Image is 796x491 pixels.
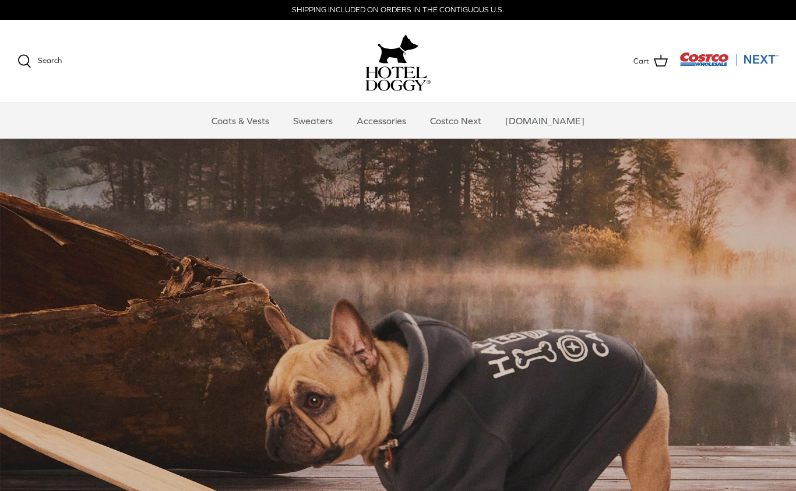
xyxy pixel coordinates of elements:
[679,59,779,68] a: Visit Costco Next
[365,31,431,91] a: hoteldoggy.com hoteldoggycom
[346,103,417,138] a: Accessories
[495,103,595,138] a: [DOMAIN_NAME]
[679,52,779,66] img: Costco Next
[201,103,280,138] a: Coats & Vests
[633,55,649,68] span: Cart
[420,103,492,138] a: Costco Next
[378,31,418,66] img: hoteldoggy.com
[633,54,668,69] a: Cart
[365,66,431,91] img: hoteldoggycom
[17,54,62,68] a: Search
[283,103,343,138] a: Sweaters
[38,56,62,65] span: Search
